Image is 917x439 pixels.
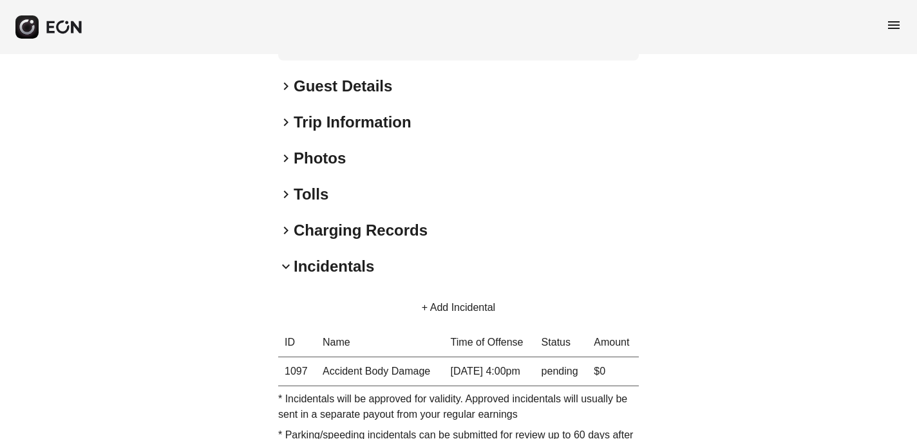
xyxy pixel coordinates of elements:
[406,292,511,323] button: + Add Incidental
[294,76,392,97] h2: Guest Details
[444,328,535,357] th: Time of Offense
[886,17,902,33] span: menu
[444,357,535,386] td: [DATE] 4:00pm
[294,184,328,205] h2: Tolls
[278,391,639,422] p: * Incidentals will be approved for validity. Approved incidentals will usually be sent in a separ...
[278,328,316,357] th: ID
[587,357,639,386] td: $0
[278,259,294,274] span: keyboard_arrow_down
[535,328,588,357] th: Status
[316,357,444,386] td: Accident Body Damage
[535,357,588,386] td: pending
[278,187,294,202] span: keyboard_arrow_right
[316,328,444,357] th: Name
[278,223,294,238] span: keyboard_arrow_right
[294,148,346,169] h2: Photos
[294,112,411,133] h2: Trip Information
[294,256,374,277] h2: Incidentals
[587,328,639,357] th: Amount
[278,115,294,130] span: keyboard_arrow_right
[278,151,294,166] span: keyboard_arrow_right
[278,357,316,386] th: 1097
[294,220,428,241] h2: Charging Records
[278,79,294,94] span: keyboard_arrow_right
